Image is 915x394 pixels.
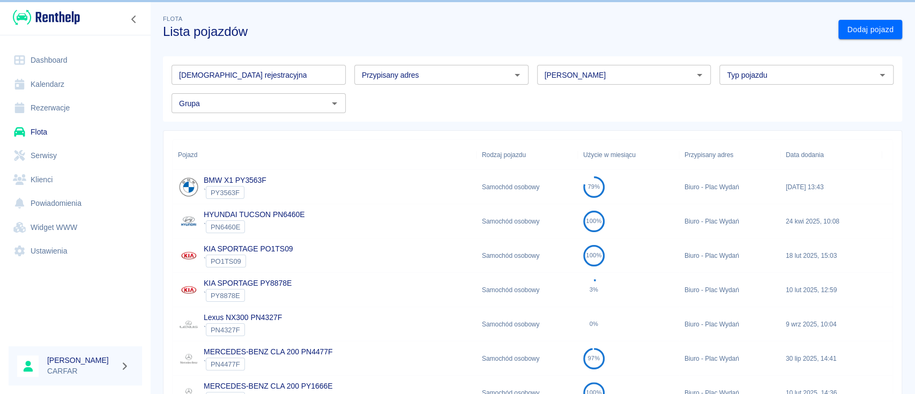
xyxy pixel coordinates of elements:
div: Biuro - Plac Wydań [679,239,780,273]
div: ` [204,186,266,199]
span: PY8878E [206,292,244,300]
div: Biuro - Plac Wydań [679,307,780,341]
div: ` [204,255,293,267]
h3: Lista pojazdów [163,24,830,39]
div: Data dodania [786,140,824,170]
div: ` [204,289,292,302]
div: Biuro - Plac Wydań [679,170,780,204]
a: Rezerwacje [9,96,142,120]
div: Samochód osobowy [477,273,578,307]
div: Biuro - Plac Wydań [679,204,780,239]
div: Samochód osobowy [477,239,578,273]
a: Dodaj pojazd [838,20,902,40]
button: Otwórz [510,68,525,83]
img: Image [178,348,199,369]
div: 100% [586,218,601,225]
div: Data dodania [780,140,882,170]
a: Ustawienia [9,239,142,263]
a: Klienci [9,168,142,192]
button: Zwiń nawigację [126,12,142,26]
div: Rodzaj pojazdu [482,140,526,170]
span: PO1TS09 [206,257,246,265]
img: Image [178,176,199,198]
a: MERCEDES-BENZ CLA 200 PN4477F [204,347,333,356]
div: 97% [587,355,600,362]
p: CARFAR [47,366,116,377]
a: KIA SPORTAGE PO1TS09 [204,244,293,253]
a: Lexus NX300 PN4327F [204,313,282,322]
div: 10 lut 2025, 12:59 [780,273,882,307]
button: Otwórz [875,68,890,83]
span: PN6460E [206,223,244,231]
a: Widget WWW [9,215,142,240]
div: Użycie w miesiącu [578,140,679,170]
div: Biuro - Plac Wydań [679,273,780,307]
img: Image [178,211,199,232]
img: Renthelp logo [13,9,80,26]
div: 30 lip 2025, 14:41 [780,341,882,376]
a: HYUNDAI TUCSON PN6460E [204,210,304,219]
a: Flota [9,120,142,144]
button: Sort [197,147,212,162]
h6: [PERSON_NAME] [47,355,116,366]
div: Pojazd [178,140,197,170]
span: PN4477F [206,360,244,368]
div: Samochód osobowy [477,307,578,341]
a: Kalendarz [9,72,142,96]
a: Dashboard [9,48,142,72]
div: 9 wrz 2025, 10:04 [780,307,882,341]
div: 79% [587,183,600,190]
span: PY3563F [206,189,244,197]
div: 100% [586,252,601,259]
div: Samochód osobowy [477,170,578,204]
img: Image [178,279,199,301]
div: 0% [590,321,599,328]
img: Image [178,245,199,266]
a: BMW X1 PY3563F [204,176,266,184]
a: Renthelp logo [9,9,80,26]
div: 3% [590,286,599,293]
div: Użycie w miesiącu [583,140,636,170]
div: Samochód osobowy [477,204,578,239]
div: [DATE] 13:43 [780,170,882,204]
button: Otwórz [692,68,707,83]
div: Przypisany adres [679,140,780,170]
div: 24 kwi 2025, 10:08 [780,204,882,239]
div: ` [204,358,333,370]
a: KIA SPORTAGE PY8878E [204,279,292,287]
a: Serwisy [9,144,142,168]
img: Image [178,314,199,335]
span: Flota [163,16,182,22]
button: Otwórz [327,96,342,111]
div: Samochód osobowy [477,341,578,376]
a: Powiadomienia [9,191,142,215]
div: Biuro - Plac Wydań [679,341,780,376]
div: 18 lut 2025, 15:03 [780,239,882,273]
a: MERCEDES-BENZ CLA 200 PY1666E [204,382,333,390]
div: ` [204,220,304,233]
div: Rodzaj pojazdu [477,140,578,170]
span: PN4327F [206,326,244,334]
div: ` [204,323,282,336]
div: Przypisany adres [685,140,733,170]
div: Pojazd [173,140,477,170]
